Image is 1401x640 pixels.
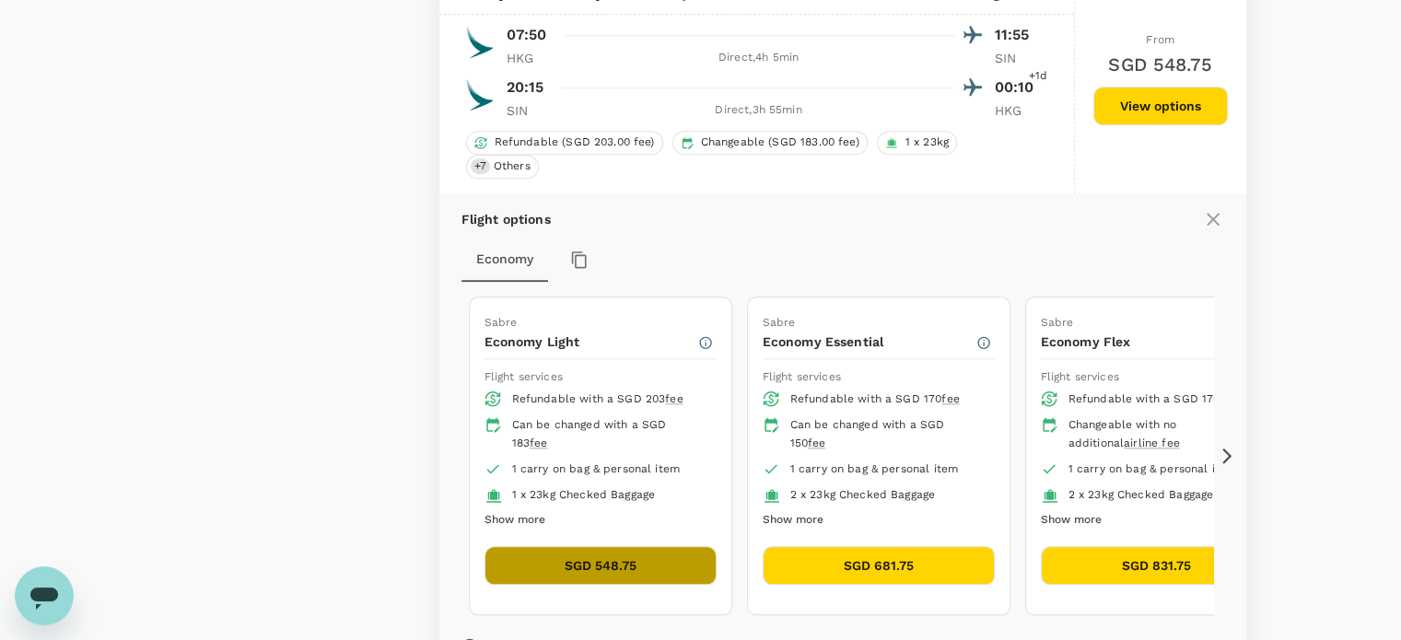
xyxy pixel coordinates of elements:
[466,131,663,155] div: Refundable (SGD 203.00 fee)
[1041,332,1254,351] p: Economy Flex
[790,390,980,409] div: Refundable with a SGD 170
[1041,508,1102,532] button: Show more
[665,392,683,405] span: fee
[512,390,702,409] div: Refundable with a SGD 203
[763,316,796,329] span: Sabre
[512,488,656,501] span: 1 x 23kg Checked Baggage
[1068,488,1214,501] span: 2 x 23kg Checked Baggage
[461,238,548,282] button: Economy
[763,508,823,532] button: Show more
[995,101,1041,120] p: HKG
[941,392,959,405] span: fee
[790,462,959,475] span: 1 carry on bag & personal item
[763,546,995,585] button: SGD 681.75
[1068,390,1258,409] div: Refundable with a SGD 170
[1041,316,1074,329] span: Sabre
[877,131,957,155] div: 1 x 23kg
[1068,462,1237,475] span: 1 carry on bag & personal item
[471,158,490,174] span: + 7
[1068,416,1258,453] div: Changeable with no additional
[694,134,867,150] span: Changeable (SGD 183.00 fee)
[790,416,980,453] div: Can be changed with a SGD 150
[1093,87,1228,125] button: View options
[1124,436,1180,449] span: airline fee
[485,332,697,351] p: Economy Light
[485,316,518,329] span: Sabre
[1146,33,1174,46] span: From
[486,158,538,174] span: Others
[530,436,547,449] span: fee
[487,134,662,150] span: Refundable (SGD 203.00 fee)
[808,436,825,449] span: fee
[1041,546,1273,585] button: SGD 831.75
[564,49,954,67] div: Direct , 4h 5min
[507,76,544,99] p: 20:15
[763,332,975,351] p: Economy Essential
[507,101,553,120] p: SIN
[461,210,551,228] p: Flight options
[995,76,1041,99] p: 00:10
[461,24,498,61] img: CX
[763,370,841,383] span: Flight services
[466,155,539,179] div: +7Others
[512,416,702,453] div: Can be changed with a SGD 183
[995,49,1041,67] p: SIN
[485,508,545,532] button: Show more
[485,546,717,585] button: SGD 548.75
[564,101,954,120] div: Direct , 3h 55min
[672,131,868,155] div: Changeable (SGD 183.00 fee)
[898,134,956,150] span: 1 x 23kg
[1108,50,1212,79] h6: SGD 548.75
[485,370,563,383] span: Flight services
[512,462,681,475] span: 1 carry on bag & personal item
[507,49,553,67] p: HKG
[507,24,547,46] p: 07:50
[1041,370,1119,383] span: Flight services
[15,566,74,625] iframe: Button to launch messaging window
[790,488,936,501] span: 2 x 23kg Checked Baggage
[461,76,498,113] img: CX
[995,24,1041,46] p: 11:55
[1029,67,1047,86] span: +1d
